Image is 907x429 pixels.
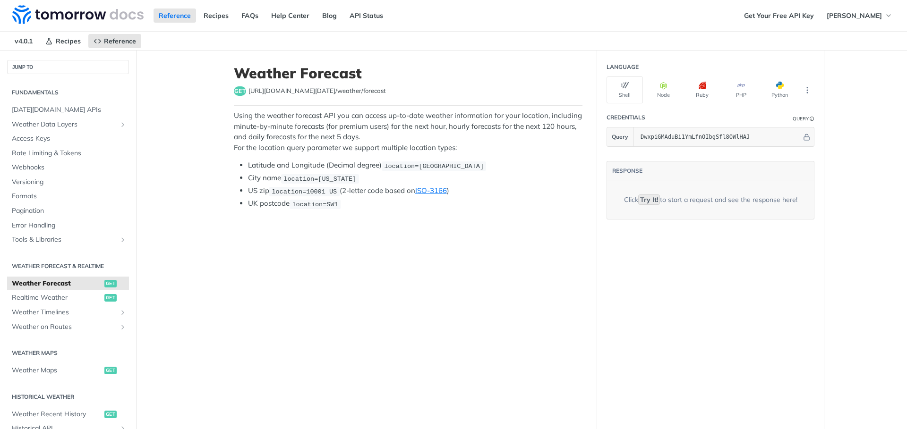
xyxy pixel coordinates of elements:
[800,83,814,97] button: More Languages
[104,367,117,374] span: get
[7,219,129,233] a: Error Handling
[723,76,759,103] button: PHP
[248,86,386,96] span: https://api.tomorrow.io/v4/weather/forecast
[12,410,102,419] span: Weather Recent History
[684,76,720,103] button: Ruby
[7,146,129,160] a: Rate Limiting & Tokens
[7,262,129,270] h2: Weather Forecast & realtime
[7,277,129,291] a: Weather Forecastget
[7,88,129,97] h2: Fundamentals
[762,76,798,103] button: Python
[40,34,86,48] a: Recipes
[607,76,643,103] button: Shell
[12,192,127,201] span: Formats
[612,166,643,176] button: RESPONSE
[793,115,814,122] div: QueryInformation
[382,161,486,171] code: location=[GEOGRAPHIC_DATA]
[12,134,127,143] span: Access Keys
[266,8,315,23] a: Help Center
[12,163,127,172] span: Webhooks
[234,86,246,96] span: get
[104,294,117,302] span: get
[12,221,127,230] span: Error Handling
[7,189,129,203] a: Formats
[7,363,129,378] a: Weather Mapsget
[234,65,582,82] h1: Weather Forecast
[104,280,117,287] span: get
[9,34,38,48] span: v4.0.1
[248,198,582,209] li: UK postcode
[236,8,264,23] a: FAQs
[248,160,582,171] li: Latitude and Longitude (Decimal degree)
[119,236,127,244] button: Show subpages for Tools & Libraries
[827,11,882,20] span: [PERSON_NAME]
[7,175,129,189] a: Versioning
[12,149,127,158] span: Rate Limiting & Tokens
[344,8,388,23] a: API Status
[119,121,127,128] button: Show subpages for Weather Data Layers
[7,160,129,175] a: Webhooks
[12,5,144,24] img: Tomorrow.io Weather API Docs
[12,206,127,216] span: Pagination
[638,194,660,205] code: Try It!
[803,86,812,94] svg: More ellipsis
[317,8,342,23] a: Blog
[88,34,141,48] a: Reference
[415,186,447,195] a: ISO-3166
[7,320,129,334] a: Weather on RoutesShow subpages for Weather on Routes
[12,293,102,303] span: Realtime Weather
[7,305,129,320] a: Weather TimelinesShow subpages for Weather Timelines
[56,37,81,45] span: Recipes
[624,195,797,205] div: Click to start a request and see the response here!
[7,103,129,117] a: [DATE][DOMAIN_NAME] APIs
[7,132,129,146] a: Access Keys
[290,200,341,209] code: location=SW1
[821,8,898,23] button: [PERSON_NAME]
[104,411,117,418] span: get
[119,323,127,331] button: Show subpages for Weather on Routes
[636,127,802,146] input: apikey
[645,76,682,103] button: Node
[12,366,102,375] span: Weather Maps
[7,393,129,401] h2: Historical Weather
[248,185,582,196] li: US zip (2-letter code based on )
[7,60,129,74] button: JUMP TO
[7,407,129,421] a: Weather Recent Historyget
[810,117,814,121] i: Information
[12,279,102,288] span: Weather Forecast
[607,63,639,71] div: Language
[248,173,582,184] li: City name
[269,187,340,196] code: location=10001 US
[12,120,117,129] span: Weather Data Layers
[12,308,117,317] span: Weather Timelines
[802,132,812,142] button: Hide
[12,235,117,244] span: Tools & Libraries
[234,110,582,153] p: Using the weather forecast API you can access up-to-date weather information for your location, i...
[7,349,129,357] h2: Weather Maps
[198,8,234,23] a: Recipes
[607,127,633,146] button: Query
[607,113,645,122] div: Credentials
[7,291,129,305] a: Realtime Weatherget
[7,233,129,247] a: Tools & LibrariesShow subpages for Tools & Libraries
[793,115,809,122] div: Query
[7,118,129,132] a: Weather Data LayersShow subpages for Weather Data Layers
[739,8,819,23] a: Get Your Free API Key
[119,309,127,316] button: Show subpages for Weather Timelines
[154,8,196,23] a: Reference
[12,177,127,187] span: Versioning
[12,322,117,332] span: Weather on Routes
[281,174,359,184] code: location=[US_STATE]
[7,204,129,218] a: Pagination
[104,37,136,45] span: Reference
[12,105,127,115] span: [DATE][DOMAIN_NAME] APIs
[612,133,628,141] span: Query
